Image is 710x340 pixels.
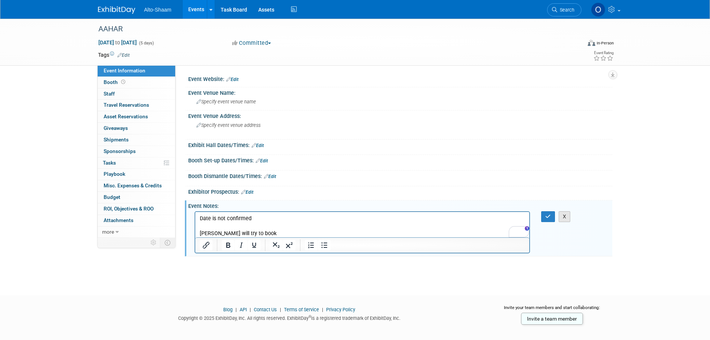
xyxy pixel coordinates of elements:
[147,238,160,247] td: Personalize Event Tab Strip
[223,307,233,312] a: Blog
[98,39,137,46] span: [DATE] [DATE]
[98,51,130,59] td: Tags
[591,3,605,17] img: Olivia Strasser
[104,125,128,131] span: Giveaways
[144,7,171,13] span: Alto-Shaam
[234,307,239,312] span: |
[104,113,148,119] span: Asset Reservations
[104,217,133,223] span: Attachments
[200,240,212,250] button: Insert/edit link
[222,240,234,250] button: Bold
[248,307,253,312] span: |
[226,77,239,82] a: Edit
[596,40,614,46] div: In-Person
[98,157,175,169] a: Tasks
[98,313,481,322] div: Copyright © 2025 ExhibitDay, Inc. All rights reserved. ExhibitDay is a registered trademark of Ex...
[98,227,175,238] a: more
[188,74,612,83] div: Event Website:
[114,40,121,46] span: to
[318,240,331,250] button: Bullet list
[188,200,612,210] div: Event Notes:
[547,3,581,16] a: Search
[195,212,530,237] iframe: Rich Text Area
[270,240,283,250] button: Subscript
[305,240,318,250] button: Numbered list
[188,140,612,149] div: Exhibit Hall Dates/Times:
[252,143,264,148] a: Edit
[98,203,175,215] a: ROI, Objectives & ROO
[241,190,253,195] a: Edit
[196,122,261,128] span: Specify event venue address
[278,307,283,312] span: |
[248,240,261,250] button: Underline
[235,240,247,250] button: Italic
[188,110,612,120] div: Event Venue Address:
[559,211,571,222] button: X
[240,307,247,312] a: API
[593,51,613,55] div: Event Rating
[309,315,311,319] sup: ®
[188,186,612,196] div: Exhibitor Prospectus:
[196,99,256,105] span: Specify event venue name
[264,174,276,179] a: Edit
[98,180,175,191] a: Misc. Expenses & Credits
[102,229,114,235] span: more
[117,53,130,58] a: Edit
[160,238,175,247] td: Toggle Event Tabs
[254,307,277,312] a: Contact Us
[256,158,268,163] a: Edit
[98,169,175,180] a: Playbook
[120,79,127,85] span: Booth not reserved yet
[98,192,175,203] a: Budget
[521,313,583,325] a: Invite a team member
[492,305,612,316] div: Invite your team members and start collaborating:
[98,88,175,100] a: Staff
[98,77,175,88] a: Booth
[103,160,116,166] span: Tasks
[588,40,595,46] img: Format-Inperson.png
[98,65,175,77] a: Event Information
[104,79,127,85] span: Booth
[104,194,120,200] span: Budget
[104,102,149,108] span: Travel Reservations
[98,6,135,14] img: ExhibitDay
[104,68,145,74] span: Event Information
[104,206,154,212] span: ROI, Objectives & ROO
[320,307,325,312] span: |
[98,111,175,122] a: Asset Reservations
[98,123,175,134] a: Giveaways
[98,134,175,146] a: Shipments
[98,146,175,157] a: Sponsorships
[96,22,570,36] div: AAHAR
[104,137,129,143] span: Shipments
[98,100,175,111] a: Travel Reservations
[283,240,296,250] button: Superscript
[188,155,612,165] div: Booth Set-up Dates/Times:
[104,183,162,188] span: Misc. Expenses & Credits
[557,7,574,13] span: Search
[188,87,612,97] div: Event Venue Name:
[98,215,175,226] a: Attachments
[138,41,154,46] span: (5 days)
[326,307,355,312] a: Privacy Policy
[188,171,612,180] div: Booth Dismantle Dates/Times:
[104,148,136,154] span: Sponsorships
[104,171,125,177] span: Playbook
[284,307,319,312] a: Terms of Service
[537,39,614,50] div: Event Format
[230,39,274,47] button: Committed
[104,91,115,97] span: Staff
